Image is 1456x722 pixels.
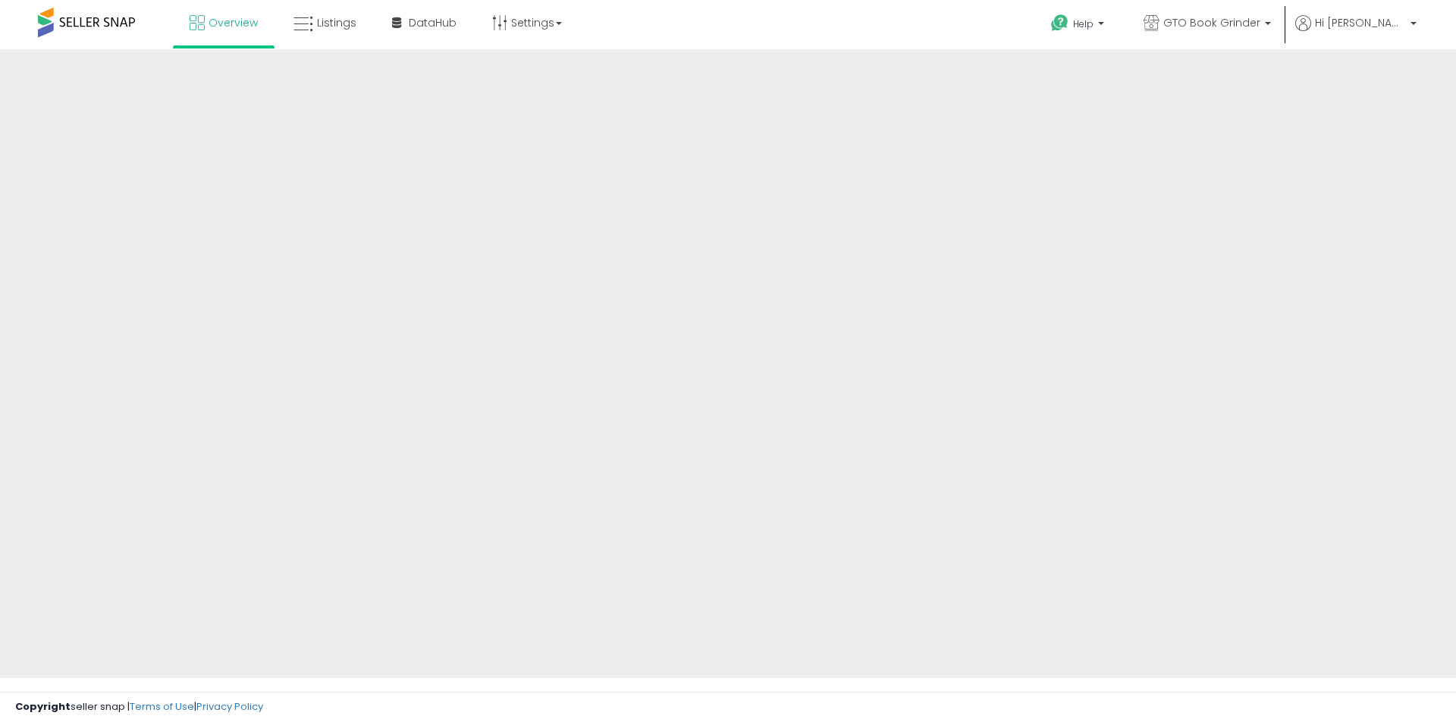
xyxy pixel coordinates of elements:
[1315,15,1406,30] span: Hi [PERSON_NAME]
[409,15,457,30] span: DataHub
[209,15,258,30] span: Overview
[1073,17,1094,30] span: Help
[1039,2,1119,49] a: Help
[1295,15,1417,49] a: Hi [PERSON_NAME]
[1050,14,1069,33] i: Get Help
[1163,15,1260,30] span: GTO Book Grinder
[317,15,356,30] span: Listings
